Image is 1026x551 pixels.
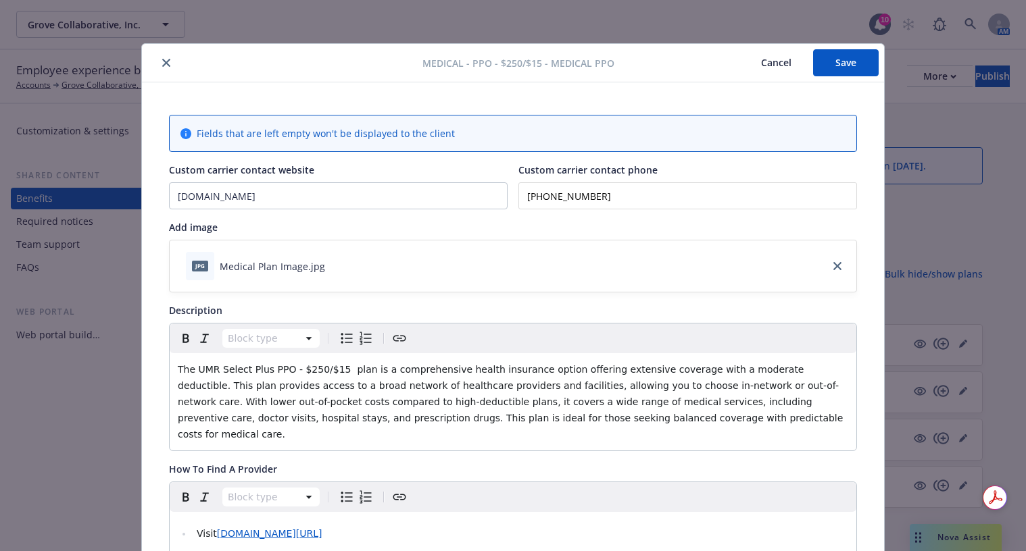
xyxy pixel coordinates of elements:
button: Cancel [739,49,813,76]
button: Numbered list [356,488,375,506]
button: Bulleted list [337,488,356,506]
button: Block type [222,488,320,506]
button: Bold [176,488,195,506]
button: Create link [390,488,409,506]
input: Add custom carrier contact phone [518,182,857,209]
input: Add custom carrier contact website [170,183,507,209]
span: Medical - PPO - $250/$15 - Medical PPO [422,56,614,70]
div: editable markdown [170,353,856,450]
span: Visit [197,528,217,539]
span: Fields that are left empty won't be displayed to the client [197,126,455,140]
button: Create link [390,329,409,348]
button: Italic [195,488,214,506]
button: Save [813,49,879,76]
div: toggle group [337,329,375,348]
span: Add image [169,221,218,234]
span: Description [169,304,222,317]
button: Block type [222,329,320,348]
div: toggle group [337,488,375,506]
a: close [829,258,846,274]
button: Italic [195,329,214,348]
button: close [158,55,174,71]
button: download file [331,259,341,273]
button: Bulleted list [337,329,356,348]
span: The UMR Select Plus PPO - $250/$15 plan is a comprehensive health insurance option offering exten... [178,364,846,440]
span: Custom carrier contact phone [518,163,658,176]
button: Numbered list [356,329,375,348]
button: Bold [176,329,195,348]
span: How To Find A Provider [169,463,277,475]
div: Medical Plan Image.jpg [220,259,325,273]
a: [DOMAIN_NAME][URL] [217,528,322,539]
span: jpg [192,261,208,271]
span: Custom carrier contact website [169,163,314,176]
